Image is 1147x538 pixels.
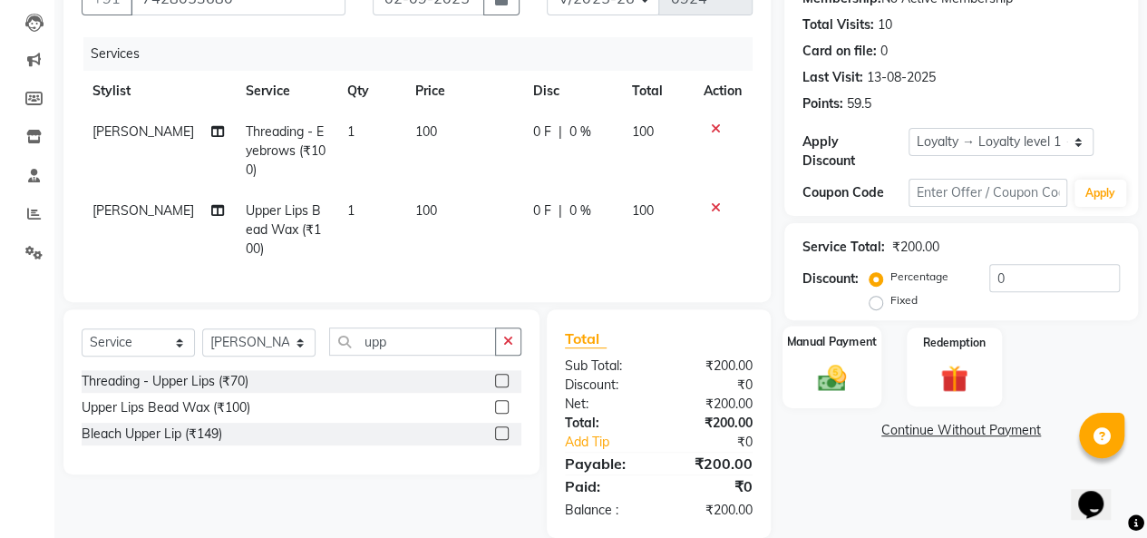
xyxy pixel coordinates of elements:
span: [PERSON_NAME] [92,123,194,140]
div: Discount: [551,376,659,395]
span: 0 % [569,122,591,142]
span: | [559,122,562,142]
div: Coupon Code [802,183,909,202]
div: Paid: [551,475,659,497]
div: Bleach Upper Lip (₹149) [82,425,222,444]
img: _gift.svg [932,362,977,396]
div: Upper Lips Bead Wax (₹100) [82,398,250,417]
input: Search or Scan [329,328,496,356]
div: 0 [880,42,888,61]
label: Manual Payment [787,333,878,350]
a: Add Tip [551,433,676,452]
div: Apply Discount [802,132,909,171]
div: ₹200.00 [892,238,939,257]
th: Action [693,71,753,112]
th: Total [620,71,693,112]
th: Price [404,71,522,112]
div: ₹200.00 [658,395,766,414]
span: 0 F [533,201,551,220]
div: ₹0 [658,376,766,395]
span: 0 % [569,201,591,220]
div: Threading - Upper Lips (₹70) [82,372,248,391]
th: Stylist [82,71,235,112]
span: Threading - Eyebrows (₹100) [246,123,326,178]
span: Upper Lips Bead Wax (₹100) [246,202,321,257]
label: Percentage [890,269,948,285]
div: ₹200.00 [658,357,766,376]
div: Service Total: [802,238,885,257]
div: Balance : [551,501,659,520]
input: Enter Offer / Coupon Code [909,179,1067,207]
div: Card on file: [802,42,877,61]
div: Total: [551,414,659,433]
iframe: chat widget [1071,465,1129,520]
div: Points: [802,94,843,113]
label: Redemption [923,335,986,351]
label: Fixed [890,292,918,308]
span: [PERSON_NAME] [92,202,194,219]
span: Total [565,329,607,348]
div: ₹200.00 [658,501,766,520]
div: ₹0 [676,433,766,452]
div: Total Visits: [802,15,874,34]
div: ₹0 [658,475,766,497]
span: 100 [631,202,653,219]
th: Service [235,71,336,112]
div: Discount: [802,269,859,289]
th: Disc [522,71,620,112]
span: | [559,201,562,220]
button: Apply [1074,180,1126,207]
img: _cash.svg [809,361,855,394]
div: 10 [878,15,892,34]
span: 100 [631,123,653,140]
div: 59.5 [847,94,871,113]
span: 1 [347,123,355,140]
div: Net: [551,395,659,414]
div: Sub Total: [551,357,659,376]
a: Continue Without Payment [788,421,1134,440]
span: 100 [415,202,437,219]
span: 0 F [533,122,551,142]
th: Qty [336,71,404,112]
div: Services [83,37,766,71]
div: ₹200.00 [658,414,766,433]
div: 13-08-2025 [867,68,936,87]
div: ₹200.00 [658,453,766,474]
span: 1 [347,202,355,219]
span: 100 [415,123,437,140]
div: Payable: [551,453,659,474]
div: Last Visit: [802,68,863,87]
